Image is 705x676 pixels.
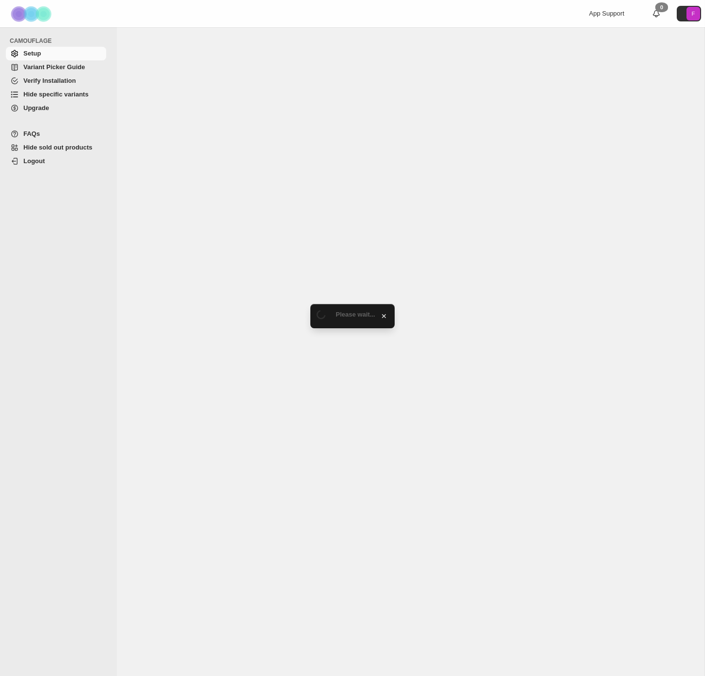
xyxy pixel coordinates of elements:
[23,77,76,84] span: Verify Installation
[6,47,106,60] a: Setup
[6,101,106,115] a: Upgrade
[23,63,85,71] span: Variant Picker Guide
[23,104,49,112] span: Upgrade
[23,50,41,57] span: Setup
[655,2,668,12] div: 0
[6,154,106,168] a: Logout
[23,91,89,98] span: Hide specific variants
[651,9,661,19] a: 0
[23,144,93,151] span: Hide sold out products
[6,60,106,74] a: Variant Picker Guide
[686,7,700,20] span: Avatar with initials F
[589,10,624,17] span: App Support
[10,37,110,45] span: CAMOUFLAGE
[23,130,40,137] span: FAQs
[23,157,45,165] span: Logout
[6,141,106,154] a: Hide sold out products
[6,127,106,141] a: FAQs
[336,311,375,318] span: Please wait...
[677,6,701,21] button: Avatar with initials F
[8,0,57,27] img: Camouflage
[6,88,106,101] a: Hide specific variants
[6,74,106,88] a: Verify Installation
[692,11,695,17] text: F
